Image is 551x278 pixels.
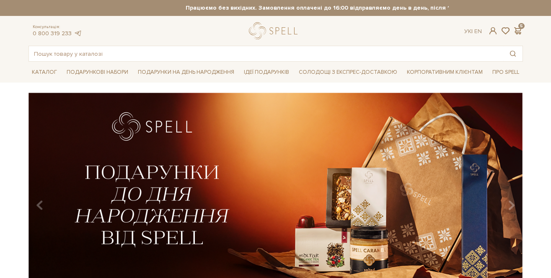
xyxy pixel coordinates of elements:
[28,66,60,79] span: Каталог
[135,66,238,79] span: Подарунки на День народження
[489,66,523,79] span: Про Spell
[404,65,486,79] a: Корпоративним клієнтам
[474,28,482,35] a: En
[33,24,82,30] span: Консультація:
[63,66,132,79] span: Подарункові набори
[295,65,401,79] a: Солодощі з експрес-доставкою
[29,46,503,61] input: Пошук товару у каталозі
[33,30,72,37] a: 0 800 319 233
[464,28,482,35] div: Ук
[503,46,523,61] button: Пошук товару у каталозі
[241,66,292,79] span: Ідеї подарунків
[74,30,82,37] a: telegram
[471,28,473,35] span: |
